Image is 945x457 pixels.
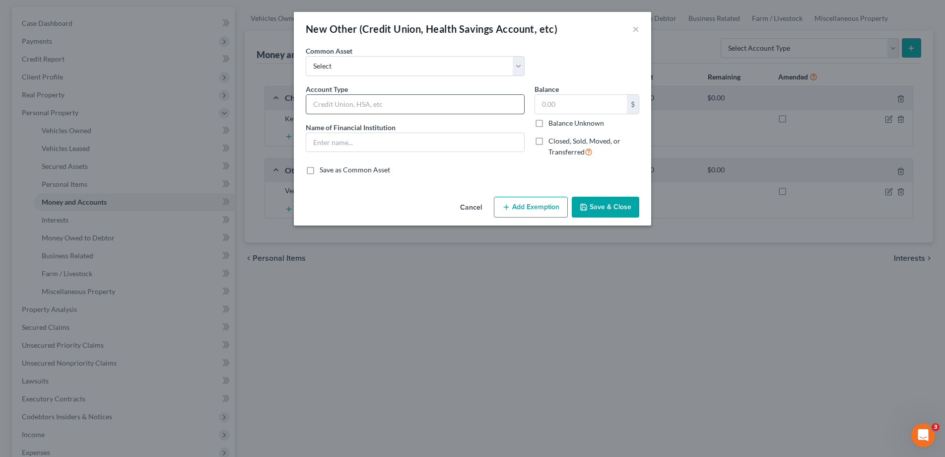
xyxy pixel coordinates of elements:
[452,198,490,218] button: Cancel
[535,84,559,94] label: Balance
[632,23,639,35] button: ×
[306,133,524,152] input: Enter name...
[306,95,524,114] input: Credit Union, HSA, etc
[548,118,604,128] label: Balance Unknown
[572,197,639,218] button: Save & Close
[535,95,627,114] input: 0.00
[306,84,348,94] label: Account Type
[932,423,940,431] span: 3
[306,123,396,132] span: Name of Financial Institution
[306,22,557,36] div: New Other (Credit Union, Health Savings Account, etc)
[306,46,352,56] label: Common Asset
[548,137,620,156] span: Closed, Sold, Moved, or Transferred
[494,197,568,218] button: Add Exemption
[911,423,935,447] iframe: Intercom live chat
[320,165,390,175] label: Save as Common Asset
[627,95,639,114] div: $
